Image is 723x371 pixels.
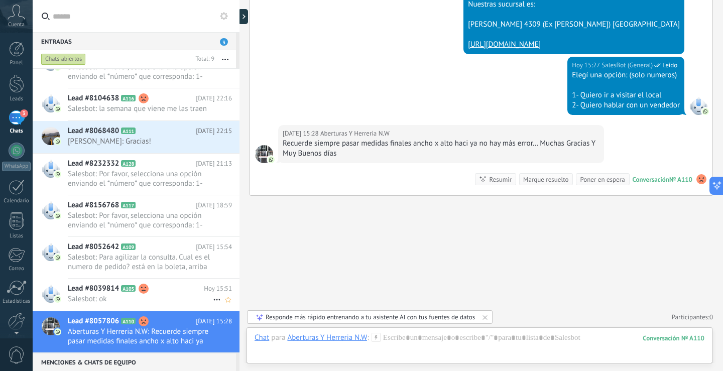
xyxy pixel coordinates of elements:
span: Lead #8232332 [68,159,119,169]
span: Aberturas Y Herreria N.W [320,129,390,139]
div: [PERSON_NAME] 4309 (Ex [PERSON_NAME]) [GEOGRAPHIC_DATA] [468,20,680,30]
div: Listas [2,233,31,239]
span: A117 [121,202,136,208]
span: Salesbot: Por favor, selecciona una opción enviando el *número* que corresponda: 1- Sucursales 2-... [68,169,213,188]
span: [DATE] 21:13 [196,159,232,169]
a: [URL][DOMAIN_NAME] [468,40,541,49]
div: Correo [2,266,31,272]
span: Lead #8039814 [68,284,119,294]
img: com.amocrm.amocrmwa.svg [54,296,61,303]
span: 3 [20,109,28,117]
div: Marque resuelto [523,175,568,184]
span: Salesbot: Para agilizar la consulta. Cual es el numero de pedido? está en la boleta, arriba a la ... [68,253,213,272]
span: A111 [121,128,136,134]
span: 0 [709,313,713,321]
div: Poner en espera [580,175,625,184]
span: [DATE] 15:28 [196,316,232,326]
span: Leído [662,60,677,70]
img: com.amocrm.amocrmwa.svg [54,138,61,145]
div: Calendario [2,198,31,204]
img: com.amocrm.amocrmwa.svg [54,254,61,261]
a: Lead #8039814 A105 Hoy 15:51 Salesbot: ok [33,279,239,311]
a: Lead #8104638 A116 [DATE] 22:16 Salesbot: la semana que viene me las traen [33,88,239,120]
span: Aberturas Y Herreria N.W [255,145,273,163]
a: Lead #8068480 A111 [DATE] 22:15 [PERSON_NAME]: Gracias! [33,121,239,153]
div: WhatsApp [2,162,31,171]
span: A105 [121,285,136,292]
img: com.amocrm.amocrmwa.svg [54,328,61,335]
div: Recuerde siempre pasar medidas finales ancho x alto haci ya no hay más error... Muchas Gracias Y ... [283,139,599,159]
span: [DATE] 22:16 [196,93,232,103]
span: Salesbot: Por favor, selecciona una opción enviando el *número* que corresponda: 1- Sucursales 2-... [68,62,213,81]
span: Lead #8156768 [68,200,119,210]
img: com.amocrm.amocrmwa.svg [54,212,61,219]
a: Lead #8057806 A110 [DATE] 15:28 Aberturas Y Herreria N.W: Recuerde siempre pasar medidas finales ... [33,311,239,352]
div: Chats abiertos [41,53,86,65]
span: Lead #8104638 [68,93,119,103]
span: [DATE] 18:59 [196,200,232,210]
div: Responde más rápido entrenando a tu asistente AI con tus fuentes de datos [266,313,475,321]
div: Hoy 15:27 [572,60,601,70]
div: 2- Quiero hablar con un vendedor [572,100,680,110]
span: Aberturas Y Herreria N.W: Recuerde siempre pasar medidas finales ancho x alto haci ya no hay más ... [68,327,213,346]
div: Menciones & Chats de equipo [33,353,236,371]
div: Leads [2,96,31,102]
div: Entradas [33,32,236,50]
span: Hoy 15:51 [204,284,232,294]
span: Lead #8068480 [68,126,119,136]
div: Resumir [489,175,512,184]
span: A110 [121,318,136,324]
span: [PERSON_NAME]: Gracias! [68,137,213,146]
img: com.amocrm.amocrmwa.svg [702,108,709,115]
div: 1- Quiero ir a visitar el local [572,90,680,100]
span: [DATE] 15:54 [196,242,232,252]
div: Mostrar [238,9,248,24]
div: Chats [2,128,31,135]
div: [DATE] 15:28 [283,129,320,139]
span: SalesBot [689,97,707,115]
div: Panel [2,60,31,66]
div: Total: 9 [192,54,214,64]
span: 3 [220,38,228,46]
div: Estadísticas [2,298,31,305]
div: Aberturas Y Herreria N.W [287,333,367,342]
img: com.amocrm.amocrmwa.svg [268,156,275,163]
span: Salesbot: la semana que viene me las traen [68,104,213,113]
div: 110 [643,334,704,342]
span: Lead #8057806 [68,316,119,326]
div: Conversación [633,175,669,184]
div: Elegí una opción: (solo numeros) [572,70,680,80]
span: A116 [121,95,136,101]
img: com.amocrm.amocrmwa.svg [54,105,61,112]
span: : [367,333,369,343]
span: [DATE] 22:15 [196,126,232,136]
span: Salesbot: ok [68,294,213,304]
span: A128 [121,160,136,167]
a: Lead #8052642 A109 [DATE] 15:54 Salesbot: Para agilizar la consulta. Cual es el numero de pedido?... [33,237,239,278]
a: Participantes:0 [672,313,713,321]
span: A109 [121,243,136,250]
span: SalesBot (General) [601,60,653,70]
div: № A110 [669,175,692,184]
span: Salesbot: Por favor, selecciona una opción enviando el *número* que corresponda: 1- Sucursales 2-... [68,211,213,230]
a: Lead #8232332 A128 [DATE] 21:13 Salesbot: Por favor, selecciona una opción enviando el *número* q... [33,154,239,195]
span: para [271,333,285,343]
span: Lead #8052642 [68,242,119,252]
span: Cuenta [8,22,25,28]
img: com.amocrm.amocrmwa.svg [54,171,61,178]
a: Lead #8156768 A117 [DATE] 18:59 Salesbot: Por favor, selecciona una opción enviando el *número* q... [33,195,239,236]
